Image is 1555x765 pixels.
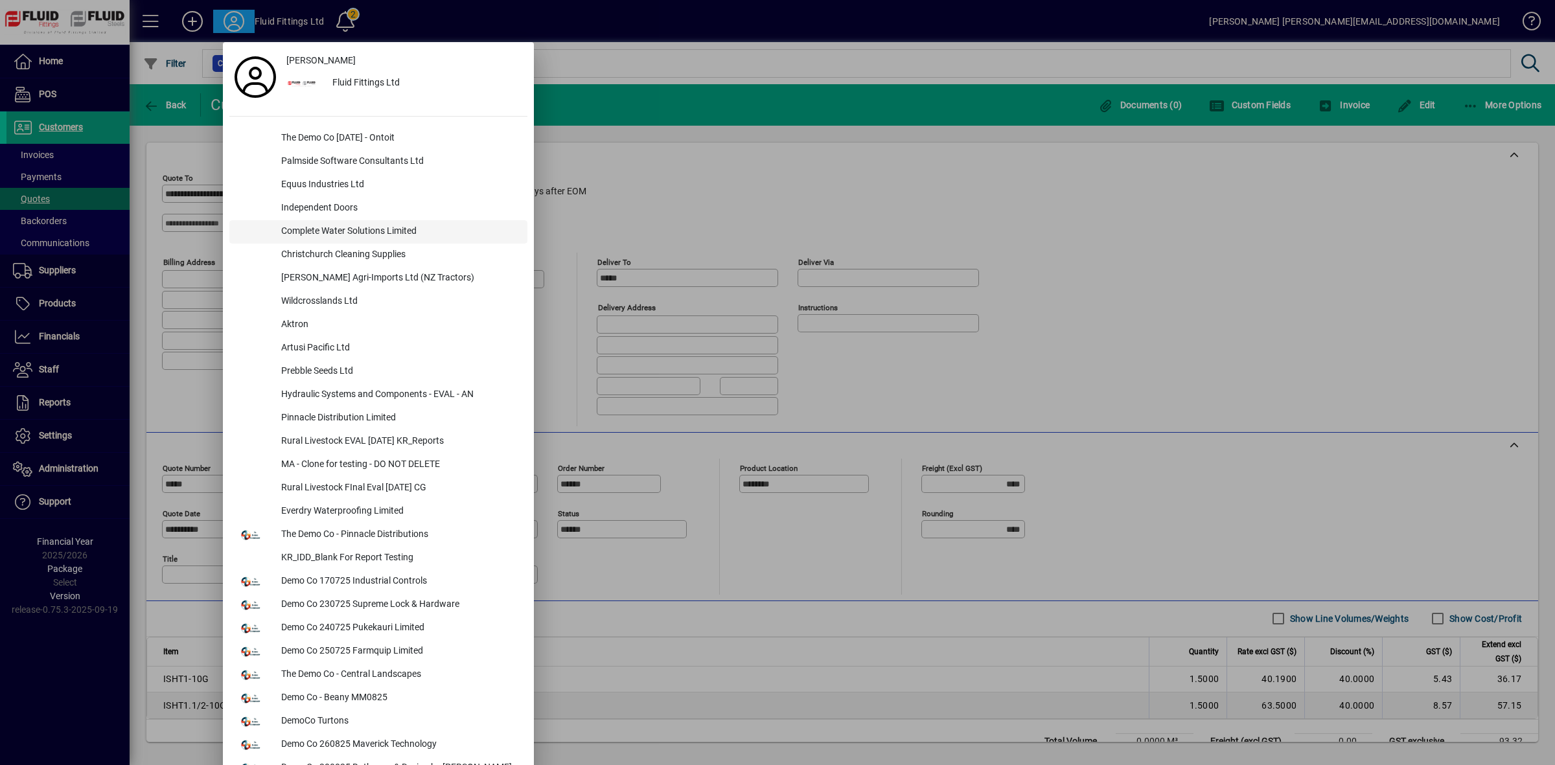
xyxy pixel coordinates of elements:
[271,710,527,733] div: DemoCo Turtons
[271,174,527,197] div: Equus Industries Ltd
[229,733,527,757] button: Demo Co 260825 Maverick Technology
[271,383,527,407] div: Hydraulic Systems and Components - EVAL - AN
[229,663,527,687] button: The Demo Co - Central Landscapes
[229,65,281,89] a: Profile
[271,453,527,477] div: MA - Clone for testing - DO NOT DELETE
[271,127,527,150] div: The Demo Co [DATE] - Ontoit
[271,290,527,314] div: Wildcrosslands Ltd
[271,220,527,244] div: Complete Water Solutions Limited
[229,500,527,523] button: Everdry Waterproofing Limited
[229,197,527,220] button: Independent Doors
[286,54,356,67] span: [PERSON_NAME]
[271,314,527,337] div: Aktron
[229,290,527,314] button: Wildcrosslands Ltd
[271,430,527,453] div: Rural Livestock EVAL [DATE] KR_Reports
[281,72,527,95] button: Fluid Fittings Ltd
[229,360,527,383] button: Prebble Seeds Ltd
[229,267,527,290] button: [PERSON_NAME] Agri-Imports Ltd (NZ Tractors)
[271,150,527,174] div: Palmside Software Consultants Ltd
[229,710,527,733] button: DemoCo Turtons
[229,640,527,663] button: Demo Co 250725 Farmquip Limited
[229,220,527,244] button: Complete Water Solutions Limited
[229,314,527,337] button: Aktron
[229,687,527,710] button: Demo Co - Beany MM0825
[229,383,527,407] button: Hydraulic Systems and Components - EVAL - AN
[229,547,527,570] button: KR_IDD_Blank For Report Testing
[229,523,527,547] button: The Demo Co - Pinnacle Distributions
[229,453,527,477] button: MA - Clone for testing - DO NOT DELETE
[229,244,527,267] button: Christchurch Cleaning Supplies
[271,547,527,570] div: KR_IDD_Blank For Report Testing
[271,500,527,523] div: Everdry Waterproofing Limited
[271,687,527,710] div: Demo Co - Beany MM0825
[271,267,527,290] div: [PERSON_NAME] Agri-Imports Ltd (NZ Tractors)
[229,593,527,617] button: Demo Co 230725 Supreme Lock & Hardware
[271,570,527,593] div: Demo Co 170725 Industrial Controls
[281,49,527,72] a: [PERSON_NAME]
[271,477,527,500] div: Rural Livestock FInal Eval [DATE] CG
[229,617,527,640] button: Demo Co 240725 Pukekauri Limited
[229,337,527,360] button: Artusi Pacific Ltd
[229,127,527,150] button: The Demo Co [DATE] - Ontoit
[271,617,527,640] div: Demo Co 240725 Pukekauri Limited
[271,197,527,220] div: Independent Doors
[271,663,527,687] div: The Demo Co - Central Landscapes
[271,733,527,757] div: Demo Co 260825 Maverick Technology
[271,407,527,430] div: Pinnacle Distribution Limited
[229,150,527,174] button: Palmside Software Consultants Ltd
[271,523,527,547] div: The Demo Co - Pinnacle Distributions
[229,570,527,593] button: Demo Co 170725 Industrial Controls
[229,174,527,197] button: Equus Industries Ltd
[271,360,527,383] div: Prebble Seeds Ltd
[322,72,527,95] div: Fluid Fittings Ltd
[271,244,527,267] div: Christchurch Cleaning Supplies
[229,477,527,500] button: Rural Livestock FInal Eval [DATE] CG
[271,337,527,360] div: Artusi Pacific Ltd
[229,430,527,453] button: Rural Livestock EVAL [DATE] KR_Reports
[229,407,527,430] button: Pinnacle Distribution Limited
[271,593,527,617] div: Demo Co 230725 Supreme Lock & Hardware
[271,640,527,663] div: Demo Co 250725 Farmquip Limited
